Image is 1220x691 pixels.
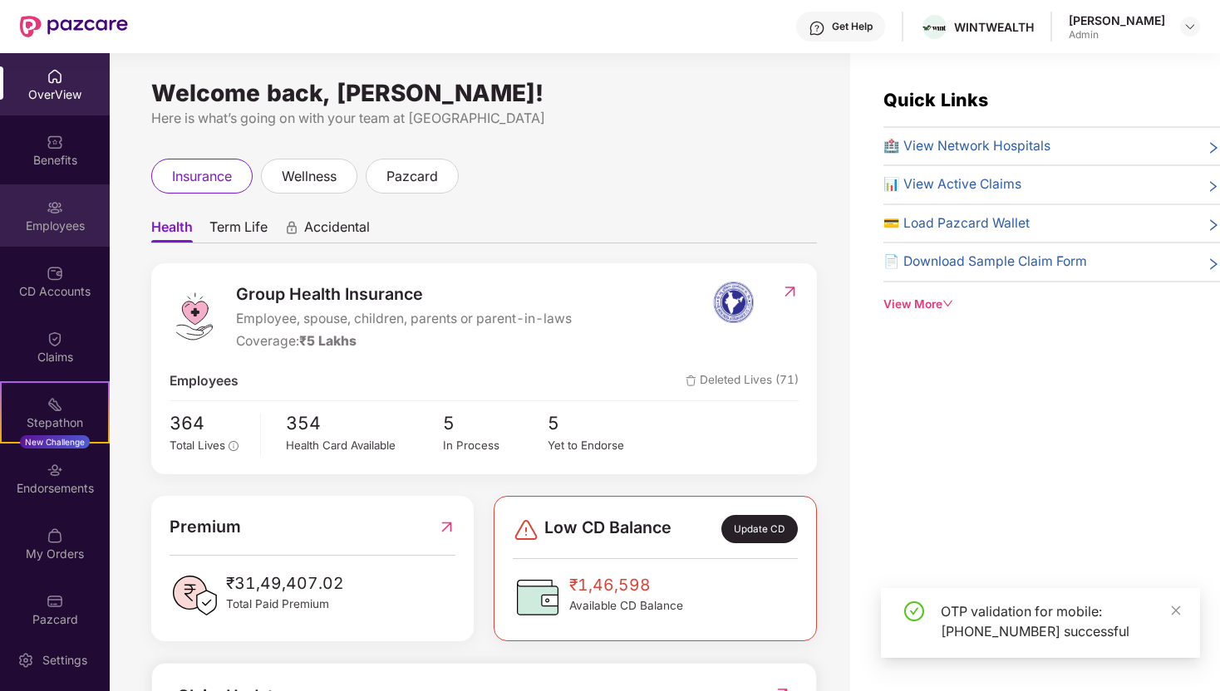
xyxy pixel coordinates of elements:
span: Term Life [209,218,268,243]
img: svg+xml;base64,PHN2ZyBpZD0iQmVuZWZpdHMiIHhtbG5zPSJodHRwOi8vd3d3LnczLm9yZy8yMDAwL3N2ZyIgd2lkdGg9Ij... [47,134,63,150]
img: RedirectIcon [781,283,799,300]
span: Group Health Insurance [236,282,572,307]
div: Welcome back, [PERSON_NAME]! [151,86,817,100]
img: deleteIcon [686,375,696,386]
span: right [1207,255,1220,272]
span: ₹1,46,598 [569,572,683,597]
span: Deleted Lives (71) [686,371,799,392]
span: insurance [172,166,232,187]
img: svg+xml;base64,PHN2ZyBpZD0iTXlfT3JkZXJzIiBkYXRhLW5hbWU9Ik15IE9yZGVycyIgeG1sbnM9Imh0dHA6Ly93d3cudz... [47,527,63,544]
img: New Pazcare Logo [20,16,128,37]
span: info-circle [229,441,239,451]
span: Available CD Balance [569,597,683,615]
div: Update CD [721,515,798,543]
span: 🏥 View Network Hospitals [883,136,1050,157]
img: svg+xml;base64,PHN2ZyBpZD0iQ2xhaW0iIHhtbG5zPSJodHRwOi8vd3d3LnczLm9yZy8yMDAwL3N2ZyIgd2lkdGg9IjIwIi... [47,331,63,347]
div: WINTWEALTH [954,19,1034,35]
span: Health [151,218,193,243]
span: check-circle [904,601,924,621]
span: Total Paid Premium [226,595,344,613]
img: RedirectIcon [438,514,455,540]
div: [PERSON_NAME] [1069,12,1165,28]
div: Settings [37,652,92,669]
span: right [1207,178,1220,195]
span: right [1207,217,1220,234]
span: Premium [170,514,241,540]
span: pazcard [386,166,438,187]
img: svg+xml;base64,PHN2ZyBpZD0iUGF6Y2FyZCIgeG1sbnM9Imh0dHA6Ly93d3cudzMub3JnLzIwMDAvc3ZnIiB3aWR0aD0iMj... [47,593,63,610]
img: svg+xml;base64,PHN2ZyB4bWxucz0iaHR0cDovL3d3dy53My5vcmcvMjAwMC9zdmciIHdpZHRoPSIyMSIgaGVpZ2h0PSIyMC... [47,396,63,413]
img: svg+xml;base64,PHN2ZyBpZD0iRW5kb3JzZW1lbnRzIiB4bWxucz0iaHR0cDovL3d3dy53My5vcmcvMjAwMC9zdmciIHdpZH... [47,462,63,478]
span: down [942,298,954,310]
span: close [1170,605,1182,616]
span: 5 [443,409,548,438]
div: Coverage: [236,331,572,352]
img: Wintlogo.jpg [922,25,947,30]
div: Health Card Available [286,437,443,454]
span: Employee, spouse, children, parents or parent-in-laws [236,309,572,330]
img: PaidPremiumIcon [170,571,219,620]
span: ₹5 Lakhs [299,333,357,349]
img: logo [170,292,219,341]
span: 💳 Load Pazcard Wallet [883,213,1030,234]
img: svg+xml;base64,PHN2ZyBpZD0iRHJvcGRvd24tMzJ4MzIiIHhtbG5zPSJodHRwOi8vd3d3LnczLm9yZy8yMDAwL3N2ZyIgd2... [1183,20,1197,33]
img: svg+xml;base64,PHN2ZyBpZD0iSGVscC0zMngzMiIgeG1sbnM9Imh0dHA6Ly93d3cudzMub3JnLzIwMDAvc3ZnIiB3aWR0aD... [809,20,825,37]
div: Yet to Endorse [548,437,652,454]
span: ₹31,49,407.02 [226,571,344,595]
span: wellness [282,166,337,187]
img: svg+xml;base64,PHN2ZyBpZD0iQ0RfQWNjb3VudHMiIGRhdGEtbmFtZT0iQ0QgQWNjb3VudHMiIHhtbG5zPSJodHRwOi8vd3... [47,265,63,282]
div: Here is what’s going on with your team at [GEOGRAPHIC_DATA] [151,108,817,129]
span: 📄 Download Sample Claim Form [883,252,1087,272]
span: Employees [170,371,239,392]
span: 📊 View Active Claims [883,174,1021,195]
span: Total Lives [170,439,225,452]
div: Admin [1069,28,1165,42]
img: svg+xml;base64,PHN2ZyBpZD0iRW1wbG95ZWVzIiB4bWxucz0iaHR0cDovL3d3dy53My5vcmcvMjAwMC9zdmciIHdpZHRoPS... [47,199,63,216]
div: View More [883,296,1220,313]
img: svg+xml;base64,PHN2ZyBpZD0iU2V0dGluZy0yMHgyMCIgeG1sbnM9Imh0dHA6Ly93d3cudzMub3JnLzIwMDAvc3ZnIiB3aW... [17,652,34,669]
span: 364 [170,409,248,438]
div: OTP validation for mobile: [PHONE_NUMBER] successful [941,601,1180,641]
div: New Challenge [20,435,90,448]
div: animation [284,220,299,235]
span: Quick Links [883,89,988,110]
div: In Process [443,437,548,454]
span: 5 [548,409,652,438]
div: Get Help [832,20,873,33]
img: CDBalanceIcon [513,572,563,622]
span: Low CD Balance [544,515,671,543]
span: 354 [286,409,443,438]
span: right [1207,140,1220,157]
img: svg+xml;base64,PHN2ZyBpZD0iSG9tZSIgeG1sbnM9Imh0dHA6Ly93d3cudzMub3JnLzIwMDAvc3ZnIiB3aWR0aD0iMjAiIG... [47,68,63,85]
div: Stepathon [2,414,108,431]
img: svg+xml;base64,PHN2ZyBpZD0iRGFuZ2VyLTMyeDMyIiB4bWxucz0iaHR0cDovL3d3dy53My5vcmcvMjAwMC9zdmciIHdpZH... [513,517,539,543]
span: Accidental [304,218,370,243]
img: insurerIcon [702,282,765,323]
